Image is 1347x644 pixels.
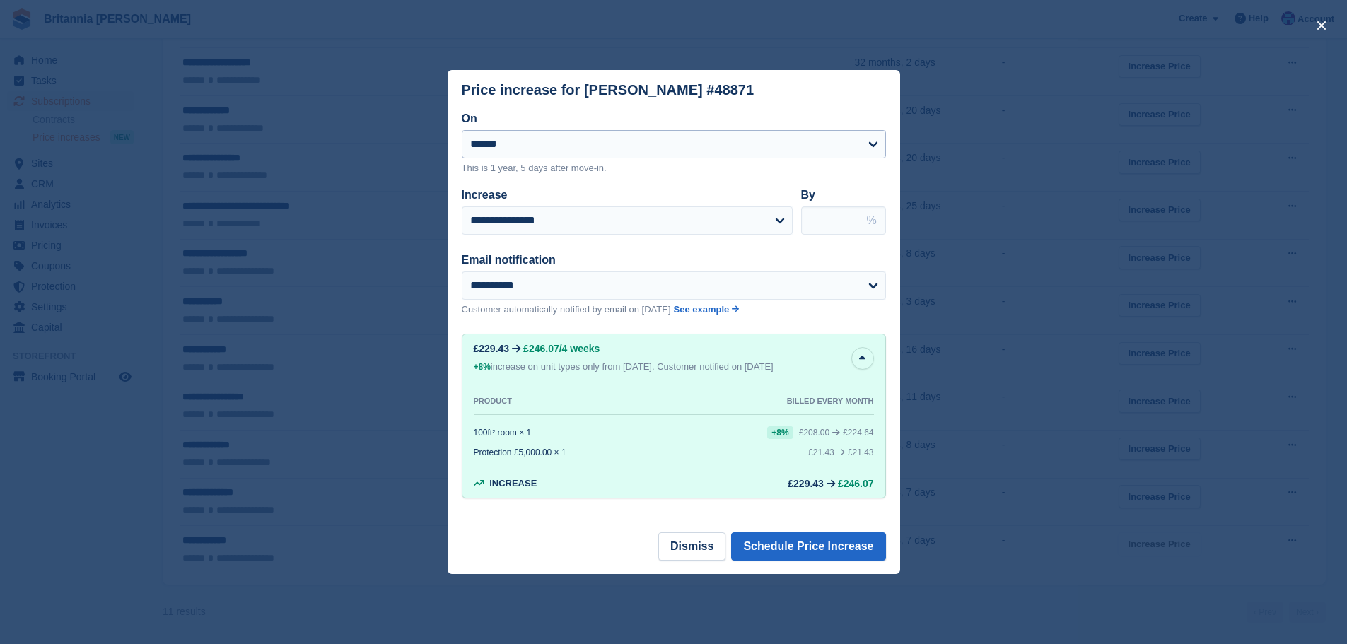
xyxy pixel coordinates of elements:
div: £208.00 [799,428,829,438]
span: £246.07 [838,478,874,489]
span: £246.07 [523,343,559,354]
div: +8% [767,426,793,439]
div: BILLED EVERY MONTH [787,397,874,406]
div: £21.43 [808,447,834,457]
div: Protection £5,000.00 × 1 [474,447,566,457]
div: +8% [474,360,491,374]
label: Email notification [462,254,556,266]
div: PRODUCT [474,397,512,406]
span: £224.64 [843,428,873,438]
label: By [801,189,815,201]
button: Dismiss [658,532,725,561]
label: Increase [462,189,508,201]
span: /4 weeks [559,343,600,354]
button: close [1310,14,1333,37]
div: £229.43 [788,478,824,489]
label: On [462,112,477,124]
div: 100ft² room × 1 [474,428,532,438]
p: Customer automatically notified by email on [DATE] [462,303,671,317]
p: This is 1 year, 5 days after move-in. [462,161,886,175]
button: Schedule Price Increase [731,532,885,561]
div: £229.43 [474,343,510,354]
a: See example [674,303,740,317]
span: increase on unit types only from [DATE]. [474,361,655,372]
div: Price increase for [PERSON_NAME] #48871 [462,82,754,98]
span: Customer notified on [DATE] [657,361,774,372]
span: Increase [489,478,537,488]
span: See example [674,304,730,315]
span: £21.43 [848,447,874,457]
